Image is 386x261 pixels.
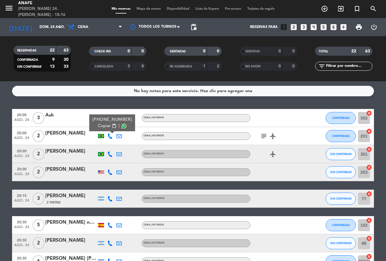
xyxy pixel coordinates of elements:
span: pending_actions [190,23,197,31]
span: Mapa de mesas [134,7,164,11]
span: ago. 24 [14,154,29,161]
span: 2 Visitas [47,200,61,205]
strong: 30 [64,57,70,62]
span: Pre-acceso [222,7,244,11]
div: ANAFE [18,0,92,6]
span: CENA | INTERIOR [144,135,164,137]
span: 2 [33,237,44,249]
div: LOG OUT [366,18,381,36]
span: ago. 24 [14,225,29,232]
span: Mis reservas [109,7,134,11]
div: No hay notas para este servicio. Haz clic para agregar una [134,88,252,95]
span: CENA | INTERIOR [144,224,164,226]
span: SERVIDAS [245,50,260,53]
i: search [370,5,377,12]
span: | [119,123,120,129]
span: 2 [33,148,44,160]
button: menu [5,4,14,15]
span: CENA | INTERIOR [144,153,164,155]
span: RESERVADAS [17,49,36,52]
span: print [355,23,362,31]
strong: 1 [203,64,205,68]
span: ago. 24 [14,172,29,179]
span: RE AGENDADA [170,65,192,68]
div: [PHONE_NUMBER] [93,117,132,123]
strong: 0 [128,49,130,53]
div: [PERSON_NAME] [45,237,96,244]
span: CENA | INTERIOR [144,171,164,173]
i: looks_6 [330,23,337,31]
span: SIN CONFIRMAR [330,152,352,156]
i: cancel [366,253,372,259]
strong: 9 [52,57,55,62]
div: [PERSON_NAME] [45,148,96,155]
span: 5 [33,219,44,231]
strong: 33 [64,64,70,69]
i: looks_3 [300,23,308,31]
span: SIN CONFIRMAR [330,197,352,200]
i: cancel [366,191,372,197]
span: 20:30 [14,218,29,225]
i: subject [260,132,267,140]
div: [PERSON_NAME] [45,166,96,173]
i: exit_to_app [337,5,344,12]
span: 20:00 [14,129,29,136]
strong: 0 [141,49,145,53]
div: [PERSON_NAME] 24. [PERSON_NAME] - 18:16 [18,6,92,18]
span: 3 [33,112,44,124]
strong: 0 [278,64,281,68]
i: add_circle_outline [321,5,328,12]
span: ago. 24 [14,136,29,143]
span: CANCELADA [94,65,113,68]
i: add_box [340,23,347,31]
strong: 0 [278,49,281,53]
span: 20:00 [14,111,29,118]
span: SIN CONFIRMAR [330,170,352,174]
span: 2 [33,130,44,142]
button: SIN CONFIRMAR [326,166,356,178]
i: arrow_drop_down [56,23,63,31]
input: Filtrar por nombre... [325,63,372,70]
i: looks_4 [310,23,318,31]
i: airplanemode_active [269,132,277,140]
i: cancel [366,235,372,241]
span: content_paste [112,124,116,128]
button: Copiarcontent_paste [98,123,116,129]
i: looks_one [280,23,288,31]
span: 2 [33,166,44,178]
strong: 0 [292,49,296,53]
button: SIN CONFIRMAR [326,193,356,205]
span: 20:30 [14,236,29,243]
span: CENA | EXTERIOR [144,242,164,244]
button: CONFIRMADA [326,130,356,142]
div: [PERSON_NAME] [45,192,96,200]
span: SENTADAS [170,50,186,53]
i: filter_list [318,63,325,70]
span: ago. 24 [14,118,29,125]
strong: 0 [203,49,205,53]
button: CONFIRMADA [326,219,356,231]
span: SIN CONFIRMAR [17,65,41,68]
i: airplanemode_active [269,151,277,158]
span: Tarjetas de regalo [244,7,278,11]
span: TOTAL [319,50,328,53]
button: SIN CONFIRMAR [326,148,356,160]
span: ago. 24 [14,199,29,206]
span: 20:00 [14,147,29,154]
span: 3 [33,193,44,205]
strong: 3 [128,64,130,68]
strong: 22 [50,48,55,52]
span: 20:15 [14,192,29,199]
div: [PERSON_NAME] [45,129,96,137]
i: power_settings_new [370,23,378,31]
i: cancel [366,217,372,223]
button: CONFIRMADA [326,112,356,124]
i: cancel [366,110,372,116]
strong: 2 [217,64,220,68]
strong: 63 [365,49,371,53]
span: Lista de Espera [192,7,222,11]
strong: 0 [292,64,296,68]
span: CONFIRMADA [17,58,38,61]
strong: 63 [64,48,70,52]
span: SIN CONFIRMAR [330,241,352,245]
